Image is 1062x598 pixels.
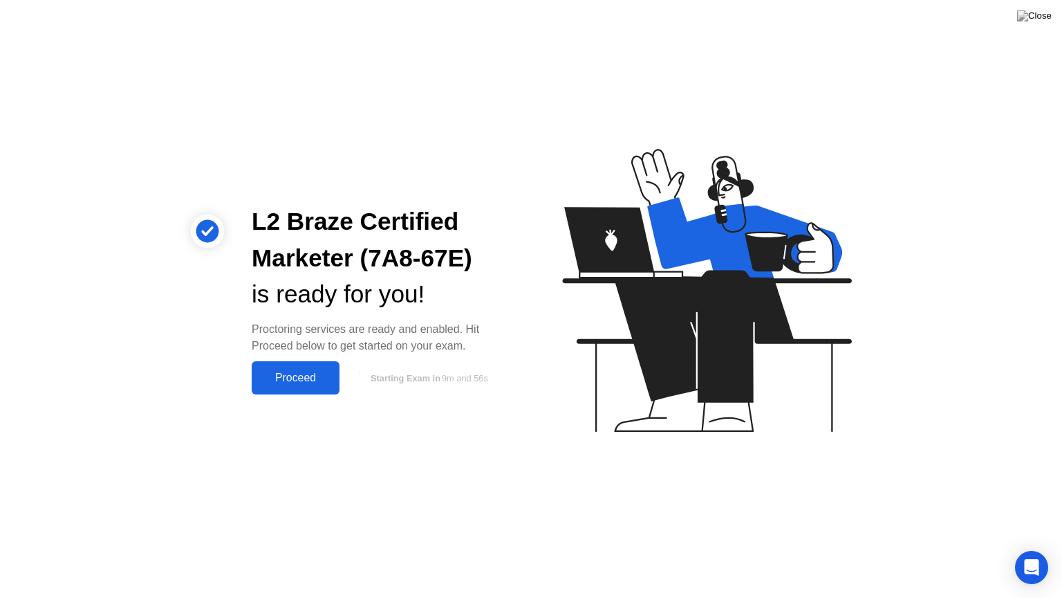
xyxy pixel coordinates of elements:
[256,372,335,384] div: Proceed
[252,361,339,395] button: Proceed
[252,321,509,354] div: Proctoring services are ready and enabled. Hit Proceed below to get started on your exam.
[442,373,488,383] span: 9m and 56s
[346,365,509,391] button: Starting Exam in9m and 56s
[252,203,509,277] div: L2 Braze Certified Marketer (7A8-67E)
[252,276,509,313] div: is ready for you!
[1017,10,1052,21] img: Close
[1015,551,1048,584] div: Open Intercom Messenger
